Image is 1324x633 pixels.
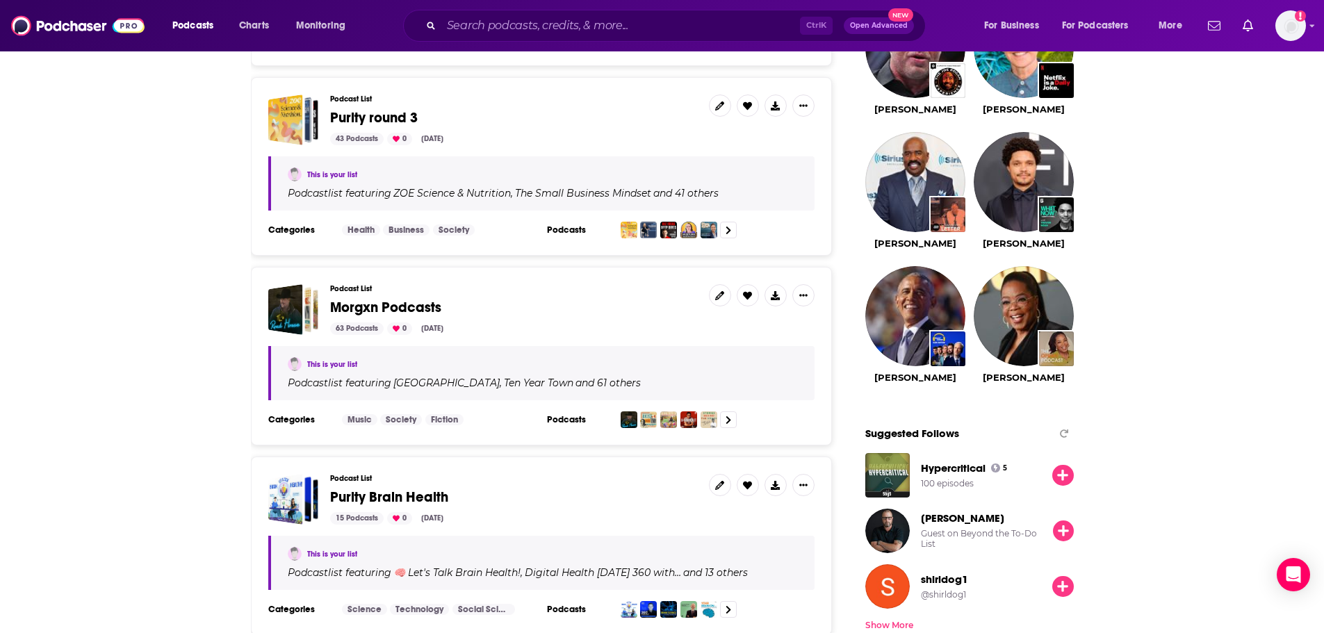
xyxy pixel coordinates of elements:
[680,411,697,428] img: Bobbycast
[921,528,1039,549] div: Guest on Beyond the To-Do List
[621,411,637,428] img: TL's Road House
[239,16,269,35] span: Charts
[230,15,277,37] a: Charts
[701,411,717,428] img: Stories Behind the Songs
[931,63,965,98] img: The Joe Rogan Experience
[330,490,448,505] a: Purity Brain Health
[921,461,986,475] a: Hypercritical
[268,414,331,425] h3: Categories
[921,573,968,585] a: shirldog1
[288,547,302,561] img: Ailie Birchfield
[425,414,464,425] a: Fiction
[921,573,968,586] span: shirldog1
[523,567,681,578] a: Digital Health [DATE] 360 with…
[640,222,657,238] img: The Small Business Mindset
[983,372,1065,383] a: Oprah Winfrey
[416,10,939,42] div: Search podcasts, credits, & more...
[342,414,377,425] a: Music
[800,17,833,35] span: Ctrl K
[865,427,959,440] span: Suggested Follows
[983,238,1065,249] a: Trevor Noah
[547,414,610,425] h3: Podcasts
[390,604,449,615] a: Technology
[701,601,717,618] img: Your Brain On
[991,463,1008,472] a: 5
[865,266,965,366] a: Barack Obama
[342,604,387,615] a: Science
[296,16,345,35] span: Monitoring
[1039,331,1074,366] img: The Oprah Podcast
[974,132,1074,232] img: Trevor Noah
[416,322,449,335] div: [DATE]
[1275,10,1306,41] img: User Profile
[452,604,515,615] a: Social Sciences
[288,167,302,181] img: Ailie Birchfield
[387,133,412,145] div: 0
[441,15,800,37] input: Search podcasts, credits, & more...
[342,224,380,236] a: Health
[931,331,965,366] img: The Daily Show: Ears Edition
[502,377,573,388] a: Ten Year Town
[874,104,956,115] a: Joe Rogan
[1275,10,1306,41] button: Show profile menu
[874,372,956,383] a: Barack Obama
[286,15,363,37] button: open menu
[680,222,697,238] img: Nurture Small Business
[500,377,502,389] span: ,
[307,550,357,559] a: This is your list
[921,589,966,600] div: @shirldog1
[575,377,641,389] p: and 61 others
[984,16,1039,35] span: For Business
[288,377,798,389] div: Podcast list featuring
[391,188,511,199] a: ZOE Science & Nutrition
[268,474,319,525] a: Purity Brain Health
[391,377,500,388] a: [GEOGRAPHIC_DATA]
[660,601,677,618] img: Brain Science with Ginger Campbell, MD: Neuroscience for Everyone
[931,197,965,232] img: Strawberry Letter
[792,284,815,306] button: Show More Button
[1039,197,1074,232] a: What Now? with Trevor Noah
[1159,16,1182,35] span: More
[525,567,681,578] h4: Digital Health [DATE] 360 with…
[391,567,521,578] a: 🧠 Let's Talk Brain Health!
[1062,16,1129,35] span: For Podcasters
[515,188,651,199] h4: The Small Business Mindset
[393,188,511,199] h4: ZOE Science & Nutrition
[1053,15,1149,37] button: open menu
[660,411,677,428] img: Diving In Deep with Sara Evans
[653,187,719,199] p: and 41 others
[416,512,449,525] div: [DATE]
[330,512,384,525] div: 15 Podcasts
[865,453,910,498] img: Hypercritical
[504,377,573,388] h4: Ten Year Town
[288,357,302,371] img: Ailie Birchfield
[416,133,449,145] div: [DATE]
[330,284,698,293] h3: Podcast List
[268,284,319,335] a: Morgxn Podcasts
[288,566,798,579] div: Podcast list featuring
[268,224,331,236] h3: Categories
[1053,520,1074,541] button: Follow
[1039,63,1074,98] img: Netflix Is A Daily Joke
[163,15,231,37] button: open menu
[865,132,965,232] img: Steve Harvey
[1052,465,1073,486] button: Follow
[307,170,357,179] a: This is your list
[680,601,697,618] img: Nutrition Facts with Dr. Greger
[974,266,1074,366] img: Oprah Winfrey
[640,601,657,618] img: Digital Health Today 360 with Dan Kendall
[380,414,422,425] a: Society
[513,188,651,199] a: The Small Business Mindset
[888,8,913,22] span: New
